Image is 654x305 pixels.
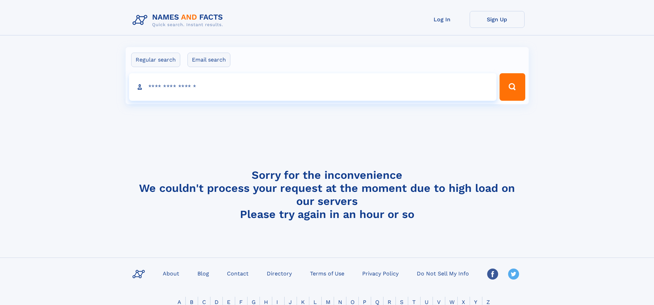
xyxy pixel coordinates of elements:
a: Blog [195,268,212,278]
a: Terms of Use [307,268,347,278]
label: Email search [187,53,230,67]
img: Twitter [508,269,519,280]
a: Privacy Policy [359,268,401,278]
a: Directory [264,268,295,278]
img: Logo Names and Facts [130,11,229,30]
a: Contact [224,268,251,278]
button: Search Button [500,73,525,101]
input: search input [129,73,497,101]
label: Regular search [131,53,180,67]
a: Log In [415,11,470,28]
a: Sign Up [470,11,525,28]
img: Facebook [487,269,498,280]
a: Do Not Sell My Info [414,268,472,278]
h4: Sorry for the inconvenience We couldn't process your request at the moment due to high load on ou... [130,168,525,221]
a: About [160,268,182,278]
